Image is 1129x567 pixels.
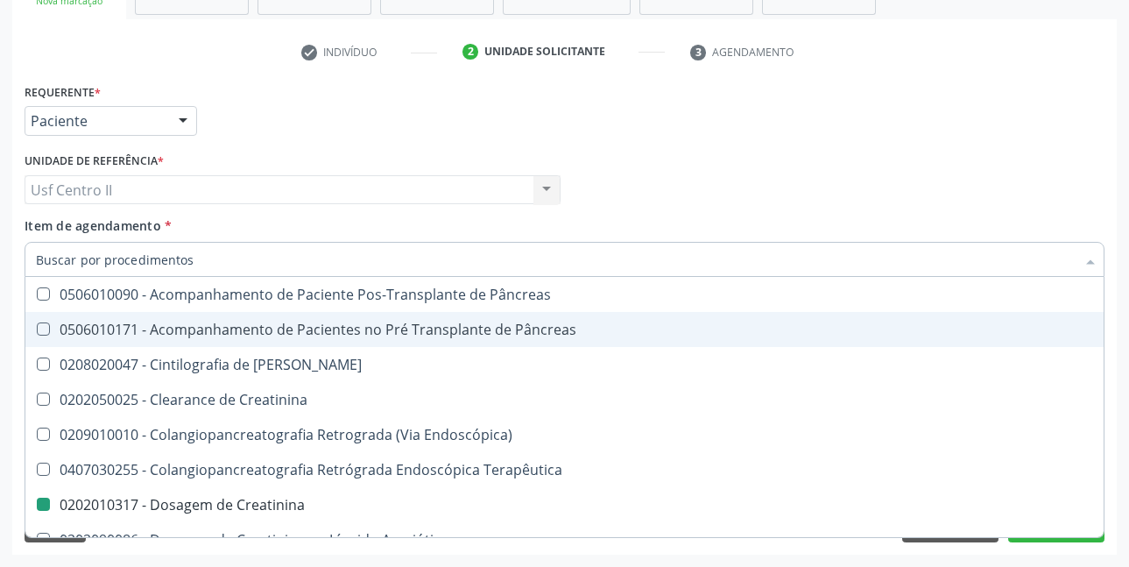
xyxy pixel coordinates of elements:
div: 0202050025 - Clearance de Creatinina [36,393,1093,407]
div: 0209010010 - Colangiopancreatografia Retrograda (Via Endoscópica) [36,428,1093,442]
div: 2 [462,44,478,60]
label: Requerente [25,79,101,106]
div: 0506010171 - Acompanhamento de Pacientes no Pré Transplante de Pâncreas [36,322,1093,337]
span: Paciente [31,112,161,130]
div: 0407030255 - Colangiopancreatografia Retrógrada Endoscópica Terapêutica [36,463,1093,477]
span: Item de agendamento [25,217,161,234]
div: 0202010317 - Dosagem de Creatinina [36,498,1093,512]
div: 0202090086 - Dosagem de Creatinina no Líquido Amniótico [36,533,1093,547]
label: Unidade de referência [25,148,164,175]
div: 0506010090 - Acompanhamento de Paciente Pos-Transplante de Pâncreas [36,287,1093,301]
div: 0208020047 - Cintilografia de [PERSON_NAME] [36,358,1093,372]
div: Unidade solicitante [484,44,605,60]
input: Buscar por procedimentos [36,242,1076,277]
